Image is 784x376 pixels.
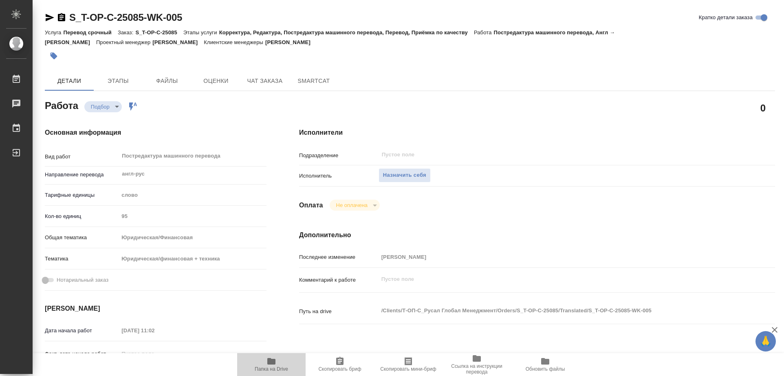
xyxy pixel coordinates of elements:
[299,128,775,138] h4: Исполнители
[265,39,317,45] p: [PERSON_NAME]
[511,353,579,376] button: Обновить файлы
[69,12,182,23] a: S_T-OP-C-25085-WK-005
[759,333,773,350] span: 🙏
[57,276,108,284] span: Нотариальный заказ
[45,255,119,263] p: Тематика
[135,29,183,36] p: S_T-OP-C-25085
[255,366,288,372] span: Папка на Drive
[119,325,190,336] input: Пустое поле
[245,76,284,86] span: Чат заказа
[99,76,138,86] span: Этапы
[299,253,379,261] p: Последнее изменение
[152,39,204,45] p: [PERSON_NAME]
[237,353,306,376] button: Папка на Drive
[299,307,379,316] p: Путь на drive
[45,234,119,242] p: Общая тематика
[306,353,374,376] button: Скопировать бриф
[88,103,112,110] button: Подбор
[204,39,265,45] p: Клиентские менеджеры
[334,202,370,209] button: Не оплачена
[45,171,119,179] p: Направление перевода
[45,47,63,65] button: Добавить тэг
[45,327,119,335] p: Дата начала работ
[119,231,266,245] div: Юридическая/Финансовая
[45,98,78,112] h2: Работа
[57,13,66,22] button: Скопировать ссылку
[447,363,506,375] span: Ссылка на инструкции перевода
[45,29,63,36] p: Услуга
[330,200,380,211] div: Подбор
[379,168,431,182] button: Назначить себя
[45,304,266,314] h4: [PERSON_NAME]
[299,230,775,240] h4: Дополнительно
[50,76,89,86] span: Детали
[45,191,119,199] p: Тарифные единицы
[63,29,118,36] p: Перевод срочный
[119,348,190,360] input: Пустое поле
[318,366,361,372] span: Скопировать бриф
[84,101,122,112] div: Подбор
[383,171,426,180] span: Назначить себя
[119,210,266,222] input: Пустое поле
[118,29,135,36] p: Заказ:
[760,101,766,115] h2: 0
[443,353,511,376] button: Ссылка на инструкции перевода
[474,29,494,36] p: Работа
[183,29,219,36] p: Этапы услуги
[380,366,436,372] span: Скопировать мини-бриф
[755,331,776,352] button: 🙏
[379,251,736,263] input: Пустое поле
[299,276,379,284] p: Комментарий к работе
[119,252,266,266] div: Юридическая/финансовая + техника
[299,151,379,160] p: Подразделение
[294,76,333,86] span: SmartCat
[526,366,565,372] span: Обновить файлы
[45,13,55,22] button: Скопировать ссылку для ЯМессенджера
[299,200,323,210] h4: Оплата
[196,76,236,86] span: Оценки
[219,29,474,36] p: Корректура, Редактура, Постредактура машинного перевода, Перевод, Приёмка по качеству
[699,13,753,22] span: Кратко детали заказа
[45,350,119,358] p: Факт. дата начала работ
[148,76,187,86] span: Файлы
[374,353,443,376] button: Скопировать мини-бриф
[45,128,266,138] h4: Основная информация
[45,153,119,161] p: Вид работ
[381,150,716,160] input: Пустое поле
[299,172,379,180] p: Исполнитель
[45,212,119,220] p: Кол-во единиц
[119,188,266,202] div: слово
[96,39,152,45] p: Проектный менеджер
[379,304,736,318] textarea: /Clients/Т-ОП-С_Русал Глобал Менеджмент/Orders/S_T-OP-C-25085/Translated/S_T-OP-C-25085-WK-005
